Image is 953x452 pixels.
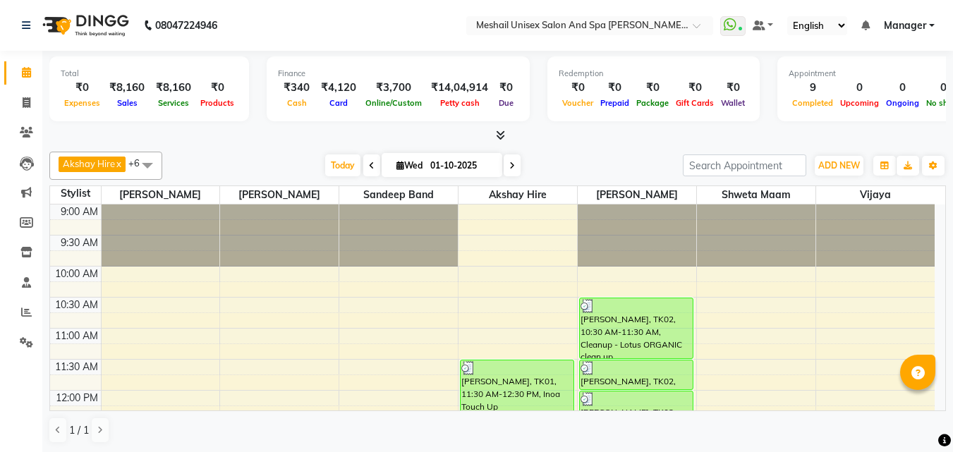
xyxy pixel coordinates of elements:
div: Total [61,68,238,80]
span: Cash [284,98,310,108]
span: Sandeep Band [339,186,458,204]
div: ₹0 [559,80,597,96]
span: Vijaya [816,186,935,204]
div: [PERSON_NAME], TK02, 11:30 AM-12:00 PM, Waxing - WAXING Woman Imported Eyebrows [580,360,693,389]
div: 9:00 AM [58,204,101,219]
span: Package [633,98,672,108]
div: 9 [789,80,837,96]
div: Stylist [50,186,101,201]
div: ₹8,160 [104,80,150,96]
span: Wallet [717,98,748,108]
span: Products [197,98,238,108]
div: 0 [882,80,923,96]
div: 10:30 AM [52,298,101,312]
span: Expenses [61,98,104,108]
span: Upcoming [837,98,882,108]
div: [PERSON_NAME], TK02, 10:30 AM-11:30 AM, Cleanup - Lotus ORGANIC clean up [580,298,693,358]
img: logo [36,6,133,45]
span: Voucher [559,98,597,108]
span: Akshay Hire [459,186,577,204]
div: 11:00 AM [52,329,101,343]
span: [PERSON_NAME] [220,186,339,204]
span: +6 [128,157,150,169]
div: 11:30 AM [52,360,101,374]
input: Search Appointment [683,154,806,176]
span: Today [325,154,360,176]
b: 08047224946 [155,6,217,45]
span: Wed [393,160,426,171]
span: Sales [114,98,141,108]
div: 9:30 AM [58,236,101,250]
div: Finance [278,68,518,80]
span: Manager [884,18,926,33]
div: [PERSON_NAME], TK01, 11:30 AM-12:30 PM, Inoa Touch Up [461,360,573,420]
span: [PERSON_NAME] [578,186,696,204]
div: ₹3,700 [362,80,425,96]
span: Petty cash [437,98,483,108]
div: ₹8,160 [150,80,197,96]
div: ₹14,04,914 [425,80,494,96]
div: 12:00 PM [53,391,101,405]
a: x [115,158,121,169]
div: ₹0 [494,80,518,96]
div: ₹0 [717,80,748,96]
span: Card [326,98,351,108]
span: Completed [789,98,837,108]
div: 10:00 AM [52,267,101,281]
span: 1 / 1 [69,423,89,438]
span: Due [495,98,517,108]
span: Prepaid [597,98,633,108]
span: [PERSON_NAME] [102,186,220,204]
div: ₹0 [597,80,633,96]
div: ₹0 [672,80,717,96]
div: ₹0 [633,80,672,96]
input: 2025-10-01 [426,155,497,176]
span: Gift Cards [672,98,717,108]
div: 0 [837,80,882,96]
span: ADD NEW [818,160,860,171]
div: ₹0 [197,80,238,96]
button: ADD NEW [815,156,863,176]
div: ₹4,120 [315,80,362,96]
div: ₹0 [61,80,104,96]
span: Akshay Hire [63,158,115,169]
span: Ongoing [882,98,923,108]
div: Redemption [559,68,748,80]
iframe: chat widget [894,396,939,438]
span: Shweta maam [697,186,815,204]
div: [PERSON_NAME], TK02, 12:00 PM-12:30 PM, Waxing - WAXING Woman Imported Full Face [580,391,693,420]
span: Online/Custom [362,98,425,108]
div: ₹340 [278,80,315,96]
span: Services [154,98,193,108]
